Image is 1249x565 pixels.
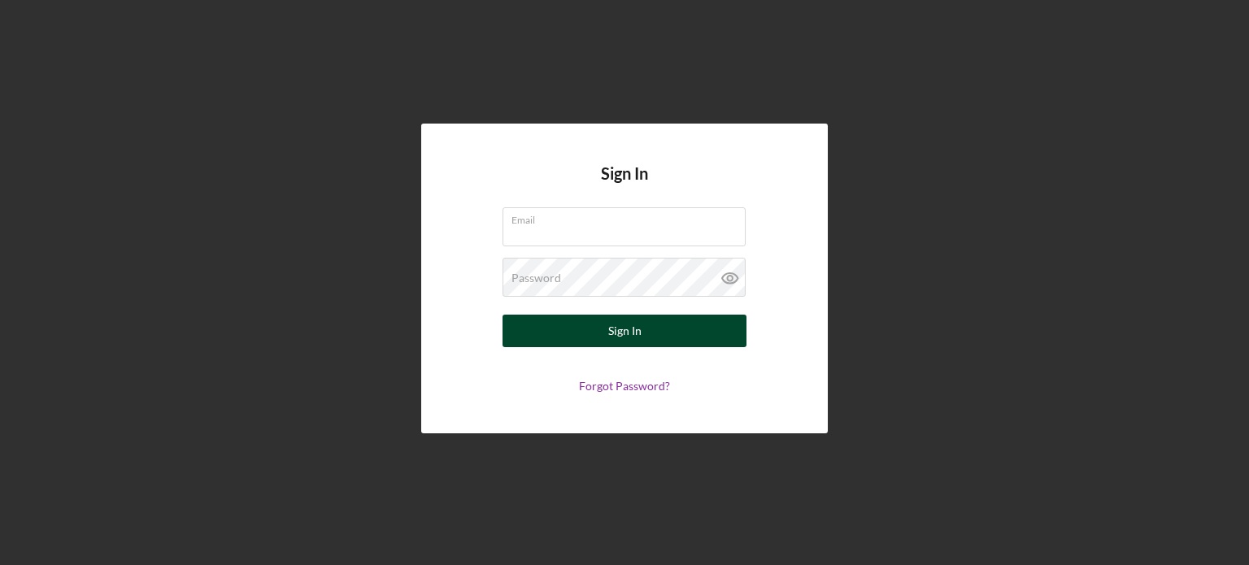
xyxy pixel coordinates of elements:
label: Email [511,208,746,226]
div: Sign In [608,315,642,347]
label: Password [511,272,561,285]
h4: Sign In [601,164,648,207]
button: Sign In [503,315,746,347]
a: Forgot Password? [579,379,670,393]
